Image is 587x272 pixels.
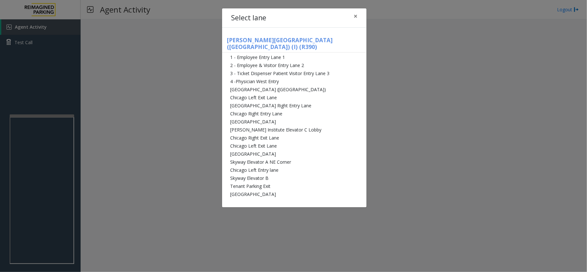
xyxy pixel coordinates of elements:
li: [PERSON_NAME] Institute Elevator C Lobby [222,126,367,134]
h5: [PERSON_NAME][GEOGRAPHIC_DATA] ([GEOGRAPHIC_DATA]) (I) (R390) [222,37,367,53]
span: × [354,12,357,21]
button: Close [349,8,362,24]
li: [GEOGRAPHIC_DATA] [222,150,367,158]
li: 1 - Employee Entry Lane 1 [222,53,367,61]
li: Chicago Left Exit Lane [222,142,367,150]
li: Skyway Elevator A NE Corner [222,158,367,166]
li: Chicago Right Exit Lane [222,134,367,142]
li: [GEOGRAPHIC_DATA] [222,190,367,198]
li: Chicago Right Entry Lane [222,110,367,118]
li: 3 - Ticket Dispenser Patient Visitor Entry Lane 3 [222,69,367,77]
li: [GEOGRAPHIC_DATA] Right Entry Lane [222,102,367,110]
li: Tenant Parking Exit [222,182,367,190]
li: [GEOGRAPHIC_DATA] [222,118,367,126]
li: 2 - Employee & Visitor Entry Lane 2 [222,61,367,69]
h4: Select lane [231,13,266,23]
li: [GEOGRAPHIC_DATA] ([GEOGRAPHIC_DATA]) [222,85,367,93]
li: Skyway Elevator B [222,174,367,182]
li: 4 -Physician West Entry [222,77,367,85]
li: Chicago Left Entry lane [222,166,367,174]
li: Chicago Left Exit Lane [222,93,367,102]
